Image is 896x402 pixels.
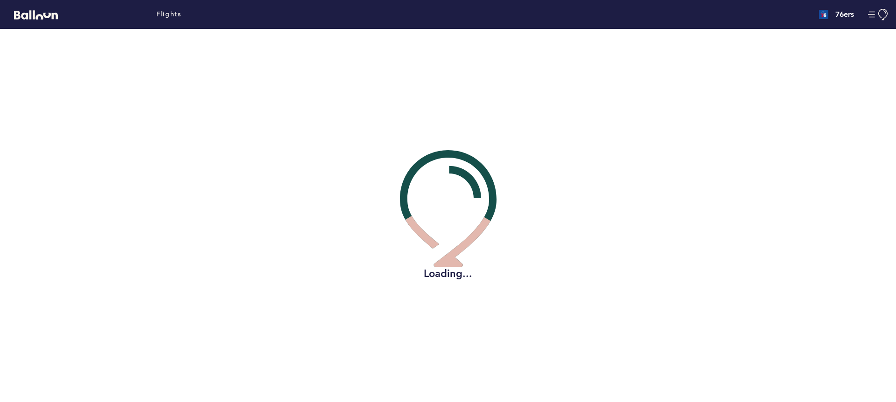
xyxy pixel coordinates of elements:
a: Flights [156,9,181,20]
a: Balloon [7,9,58,19]
h2: Loading... [400,267,497,281]
h4: 76ers [835,9,854,20]
button: Manage Account [868,9,889,21]
svg: Balloon [14,10,58,20]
